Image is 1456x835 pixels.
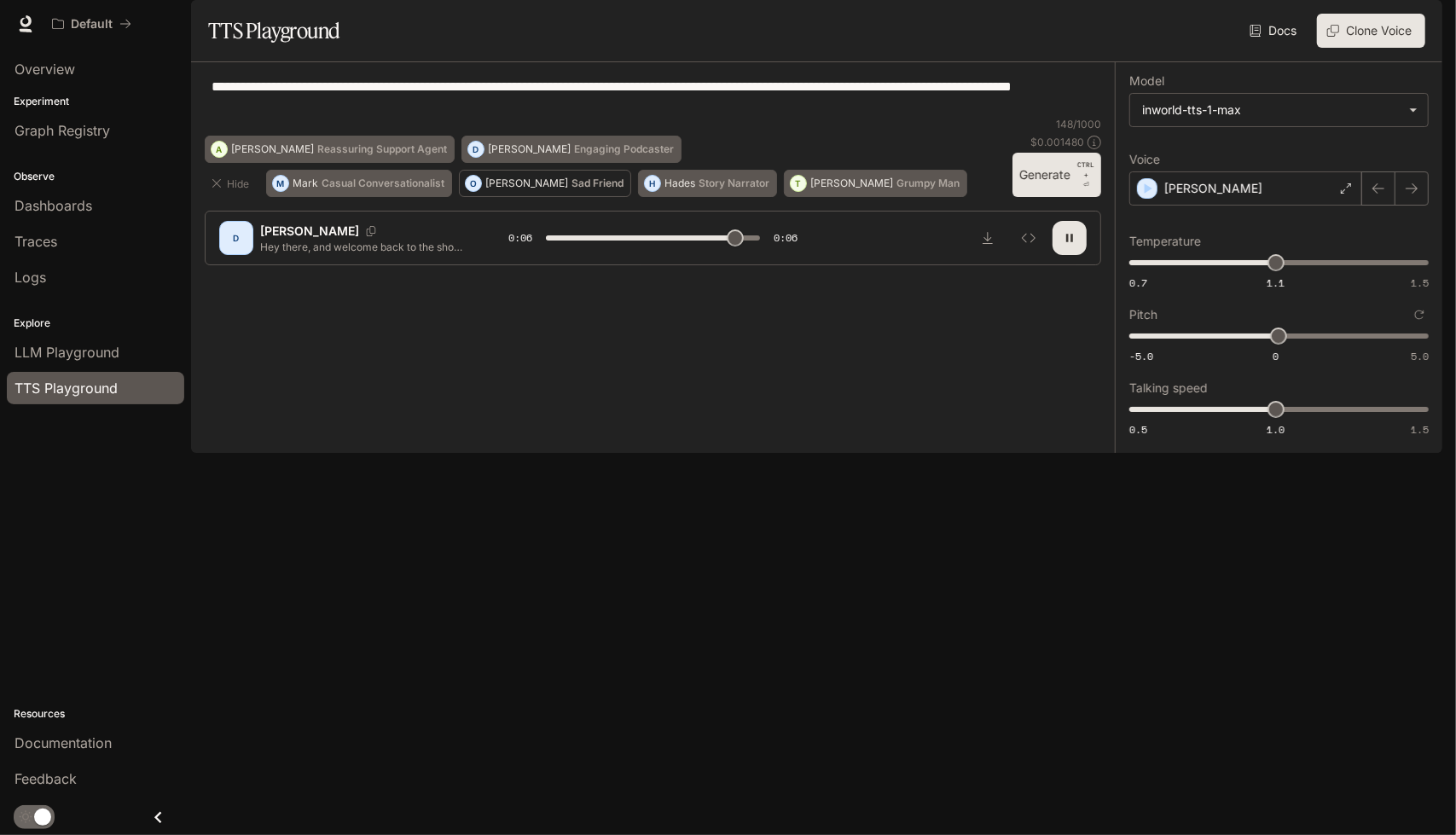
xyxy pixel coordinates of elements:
p: $ 0.001480 [1030,135,1084,149]
p: [PERSON_NAME] [1164,180,1262,197]
div: D [223,224,250,252]
p: [PERSON_NAME] [485,178,568,188]
span: 5.0 [1411,349,1429,363]
p: [PERSON_NAME] [810,178,893,188]
p: Temperature [1129,235,1201,247]
button: Hide [205,170,259,197]
span: 0.7 [1129,275,1147,290]
p: [PERSON_NAME] [488,144,571,154]
div: T [791,170,806,197]
button: Clone Voice [1317,14,1425,48]
button: Download audio [971,221,1005,255]
span: 0:06 [774,229,798,246]
p: Default [71,17,113,32]
div: inworld-tts-1-max [1130,94,1428,126]
span: 0.5 [1129,422,1147,437]
span: 1.1 [1267,275,1285,290]
button: All workspaces [44,7,139,41]
p: Sad Friend [571,178,624,188]
span: 0:06 [508,229,532,246]
p: Mark [293,178,318,188]
p: ⏎ [1077,159,1094,190]
button: T[PERSON_NAME]Grumpy Man [784,170,967,197]
button: Inspect [1012,221,1046,255]
a: Docs [1246,14,1303,48]
div: H [645,170,660,197]
div: M [273,170,288,197]
span: -5.0 [1129,349,1153,363]
button: Reset to default [1410,305,1429,324]
button: MMarkCasual Conversationalist [266,170,452,197]
span: 1.5 [1411,275,1429,290]
p: Model [1129,75,1164,87]
p: 148 / 1000 [1056,117,1101,131]
button: D[PERSON_NAME]Engaging Podcaster [461,136,682,163]
span: 1.0 [1267,422,1285,437]
button: GenerateCTRL +⏎ [1012,153,1101,197]
p: Engaging Podcaster [574,144,674,154]
button: A[PERSON_NAME]Reassuring Support Agent [205,136,455,163]
div: O [466,170,481,197]
p: [PERSON_NAME] [231,144,314,154]
p: Grumpy Man [896,178,960,188]
p: Casual Conversationalist [322,178,444,188]
span: 0 [1273,349,1279,363]
button: HHadesStory Narrator [638,170,777,197]
div: A [212,136,227,163]
p: Pitch [1129,309,1157,321]
div: inworld-tts-1-max [1142,101,1401,119]
p: [PERSON_NAME] [260,223,359,240]
p: Hey there, and welcome back to the show! We've got a fascinating episode lined up [DATE], includi... [260,240,467,254]
button: O[PERSON_NAME]Sad Friend [459,170,631,197]
button: Copy Voice ID [359,226,383,236]
span: 1.5 [1411,422,1429,437]
p: Talking speed [1129,382,1208,394]
h1: TTS Playground [208,14,340,48]
div: D [468,136,484,163]
p: Voice [1129,154,1160,165]
p: Reassuring Support Agent [317,144,447,154]
p: Story Narrator [699,178,769,188]
p: CTRL + [1077,159,1094,180]
p: Hades [664,178,695,188]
